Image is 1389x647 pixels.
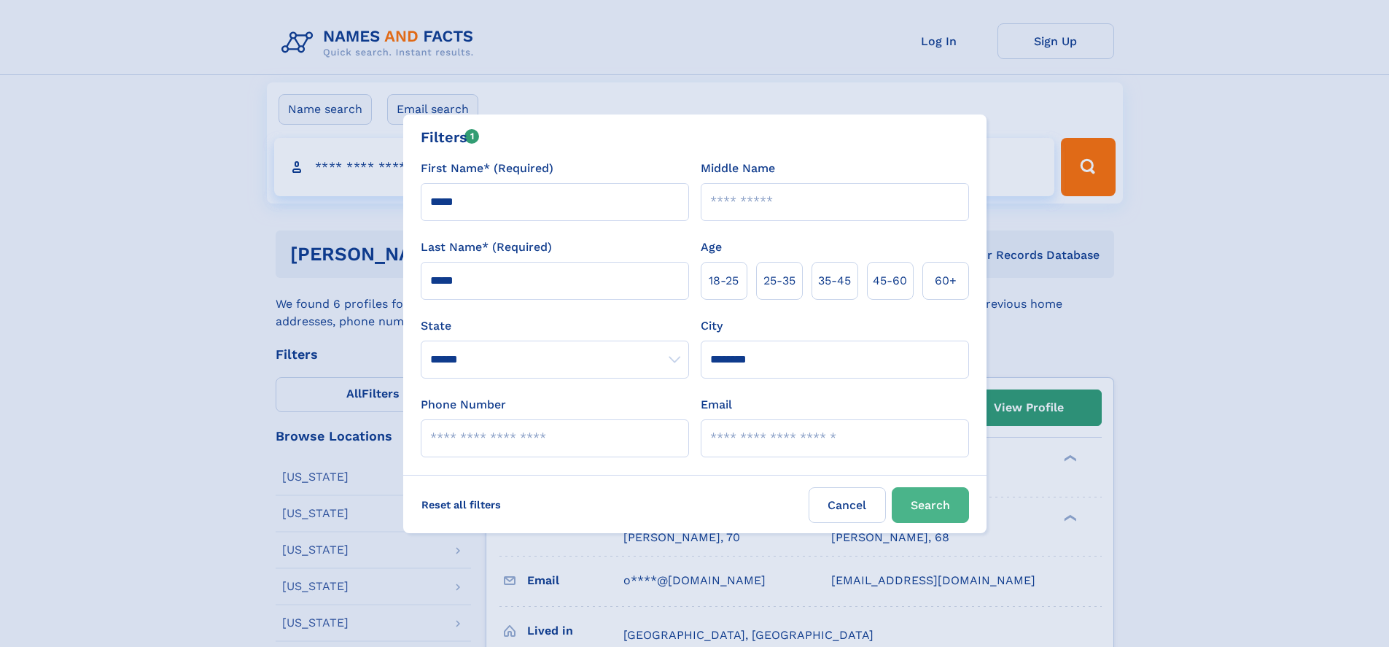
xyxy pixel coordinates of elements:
[809,487,886,523] label: Cancel
[701,317,723,335] label: City
[421,239,552,256] label: Last Name* (Required)
[818,272,851,290] span: 35‑45
[421,396,506,414] label: Phone Number
[421,317,689,335] label: State
[421,126,480,148] div: Filters
[701,239,722,256] label: Age
[709,272,739,290] span: 18‑25
[892,487,969,523] button: Search
[412,487,510,522] label: Reset all filters
[701,160,775,177] label: Middle Name
[701,396,732,414] label: Email
[935,272,957,290] span: 60+
[421,160,553,177] label: First Name* (Required)
[873,272,907,290] span: 45‑60
[763,272,795,290] span: 25‑35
